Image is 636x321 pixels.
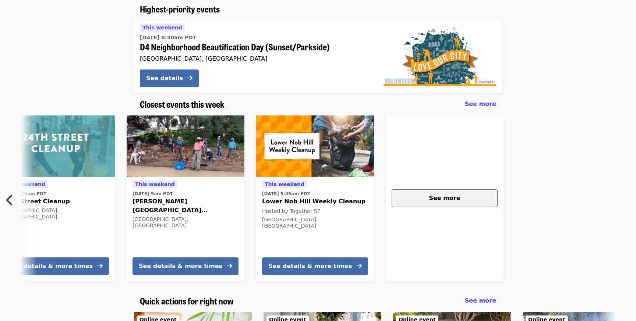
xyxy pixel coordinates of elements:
[262,217,368,229] div: [GEOGRAPHIC_DATA], [GEOGRAPHIC_DATA]
[465,100,496,107] span: See more
[227,263,232,270] i: arrow-right icon
[262,208,320,214] span: Hosted by Together SF
[6,193,14,207] i: chevron-left icon
[262,197,368,206] span: Lower Nob Hill Weekly Cleanup
[142,25,182,31] span: This weekend
[386,115,504,281] a: See more
[256,115,374,281] a: See details for "Lower Nob Hill Weekly Cleanup"
[465,297,496,304] span: See more
[384,27,496,86] img: D4 Neighborhood Beautification Day (Sunset/Parkside) organized by SF Public Works
[132,216,239,229] div: [GEOGRAPHIC_DATA], [GEOGRAPHIC_DATA]
[132,197,239,215] span: [PERSON_NAME][GEOGRAPHIC_DATA] [PERSON_NAME] Beautification Day
[132,190,173,197] time: [DATE] 9am PDT
[132,257,239,275] button: See details & more times
[146,74,183,83] div: See details
[140,34,196,42] time: [DATE] 8:30am PDT
[262,257,368,275] button: See details & more times
[140,97,225,110] span: Closest events this week
[3,197,109,206] span: 24th Street Cleanup
[140,42,372,52] span: D4 Neighborhood Beautification Day (Sunset/Parkside)
[139,262,222,271] div: See details & more times
[127,115,244,281] a: See details for "Glen Park Greenway Beautification Day"
[357,263,362,270] i: arrow-right icon
[134,296,502,306] div: Quick actions for right now
[465,296,496,305] a: See more
[140,99,225,110] a: Closest events this week
[256,115,374,177] img: Lower Nob Hill Weekly Cleanup organized by Together SF
[265,181,304,187] span: This weekend
[187,75,192,82] i: arrow-right icon
[465,100,496,108] a: See more
[262,190,310,197] time: [DATE] 9:45am PDT
[135,181,175,187] span: This weekend
[268,262,352,271] div: See details & more times
[140,69,199,87] button: See details
[98,263,103,270] i: arrow-right icon
[6,181,45,187] span: This weekend
[127,115,244,177] img: Glen Park Greenway Beautification Day organized by SF Public Works
[3,257,109,275] button: See details & more times
[140,296,234,306] a: Quick actions for right now
[9,262,93,271] div: See details & more times
[3,207,109,220] div: [GEOGRAPHIC_DATA], [GEOGRAPHIC_DATA]
[134,20,502,93] a: See details for "D4 Neighborhood Beautification Day (Sunset/Parkside)"
[140,294,234,307] span: Quick actions for right now
[429,195,460,201] span: See more
[392,189,498,207] button: See more
[140,2,220,15] span: Highest-priority events
[140,55,372,62] div: [GEOGRAPHIC_DATA], [GEOGRAPHIC_DATA]
[134,99,502,110] div: Closest events this week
